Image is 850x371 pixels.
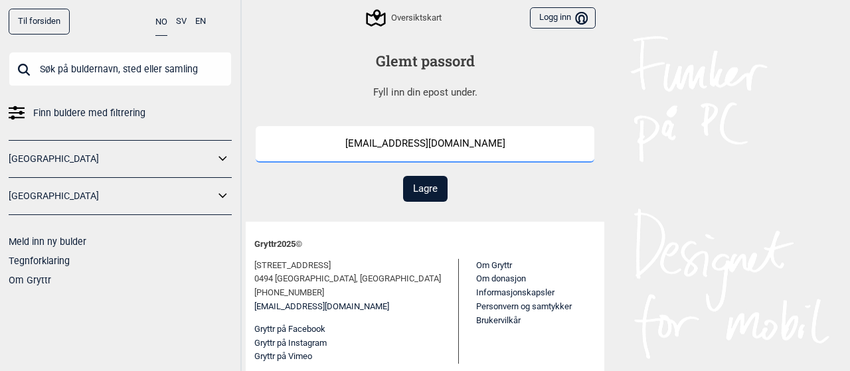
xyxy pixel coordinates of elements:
[476,260,512,270] a: Om Gryttr
[254,259,331,273] span: [STREET_ADDRESS]
[195,9,206,35] button: EN
[254,230,596,259] div: Gryttr 2025 ©
[9,256,70,266] a: Tegnforklaring
[33,104,145,123] span: Finn buldere med filtrering
[176,9,187,35] button: SV
[403,176,448,202] button: Lagre
[155,9,167,36] button: NO
[530,7,596,29] button: Logg inn
[254,286,324,300] span: [PHONE_NUMBER]
[256,85,594,100] p: Fyll inn din epost under.
[9,236,86,247] a: Meld inn ny bulder
[254,323,325,336] button: Gryttr på Facebook
[9,149,214,169] a: [GEOGRAPHIC_DATA]
[254,350,312,364] button: Gryttr på Vimeo
[476,301,572,311] a: Personvern og samtykker
[256,51,594,72] h1: Glemt passord
[9,186,214,206] a: [GEOGRAPHIC_DATA]
[9,104,232,123] a: Finn buldere med filtrering
[9,9,70,35] a: Til forsiden
[476,287,554,297] a: Informasjonskapsler
[256,126,594,163] input: Epost
[9,275,51,285] a: Om Gryttr
[9,52,232,86] input: Søk på buldernavn, sted eller samling
[254,272,441,286] span: 0494 [GEOGRAPHIC_DATA], [GEOGRAPHIC_DATA]
[254,336,327,350] button: Gryttr på Instagram
[368,10,441,26] div: Oversiktskart
[476,273,526,283] a: Om donasjon
[476,315,521,325] a: Brukervilkår
[254,300,389,314] a: [EMAIL_ADDRESS][DOMAIN_NAME]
